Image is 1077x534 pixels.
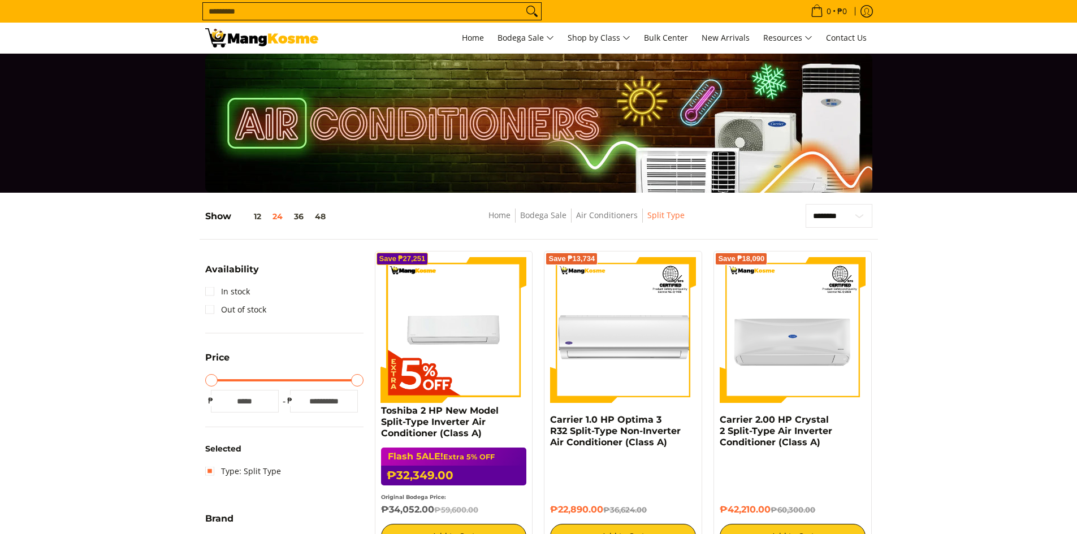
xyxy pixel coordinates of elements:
[550,414,681,448] a: Carrier 1.0 HP Optima 3 R32 Split-Type Non-Inverter Air Conditioner (Class A)
[548,255,595,262] span: Save ₱13,734
[771,505,815,514] del: ₱60,300.00
[456,23,490,53] a: Home
[488,210,511,220] a: Home
[562,23,636,53] a: Shop by Class
[205,211,331,222] h5: Show
[205,514,233,523] span: Brand
[647,209,685,223] span: Split Type
[409,209,764,234] nav: Breadcrumbs
[205,395,217,406] span: ₱
[309,212,331,221] button: 48
[568,31,630,45] span: Shop by Class
[205,353,230,371] summary: Open
[523,3,541,20] button: Search
[381,405,499,439] a: Toshiba 2 HP New Model Split-Type Inverter Air Conditioner (Class A)
[492,23,560,53] a: Bodega Sale
[826,32,867,43] span: Contact Us
[807,5,850,18] span: •
[520,210,566,220] a: Bodega Sale
[820,23,872,53] a: Contact Us
[550,504,696,515] h6: ₱22,890.00
[205,514,233,532] summary: Open
[231,212,267,221] button: 12
[379,255,426,262] span: Save ₱27,251
[205,301,266,319] a: Out of stock
[205,444,364,454] h6: Selected
[718,255,764,262] span: Save ₱18,090
[381,494,446,500] small: Original Bodega Price:
[205,265,259,283] summary: Open
[267,212,288,221] button: 24
[381,504,527,515] h6: ₱34,052.00
[205,283,250,301] a: In stock
[720,504,866,515] h6: ₱42,210.00
[284,395,296,406] span: ₱
[288,212,309,221] button: 36
[205,462,281,480] a: Type: Split Type
[702,32,750,43] span: New Arrivals
[498,31,554,45] span: Bodega Sale
[205,28,318,47] img: Bodega Sale Aircon l Mang Kosme: Home Appliances Warehouse Sale Split Type
[638,23,694,53] a: Bulk Center
[644,32,688,43] span: Bulk Center
[434,505,478,514] del: ₱59,600.00
[205,353,230,362] span: Price
[576,210,638,220] a: Air Conditioners
[720,414,832,448] a: Carrier 2.00 HP Crystal 2 Split-Type Air Inverter Conditioner (Class A)
[603,505,647,514] del: ₱36,624.00
[205,265,259,274] span: Availability
[758,23,818,53] a: Resources
[550,257,696,403] img: Carrier 1.0 HP Optima 3 R32 Split-Type Non-Inverter Air Conditioner (Class A)
[696,23,755,53] a: New Arrivals
[330,23,872,53] nav: Main Menu
[836,7,849,15] span: ₱0
[763,31,812,45] span: Resources
[381,466,527,485] h6: ₱32,349.00
[825,7,833,15] span: 0
[381,257,527,403] img: Toshiba 2 HP New Model Split-Type Inverter Air Conditioner (Class A)
[462,32,484,43] span: Home
[720,257,866,403] img: Carrier 2.00 HP Crystal 2 Split-Type Air Inverter Conditioner (Class A)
